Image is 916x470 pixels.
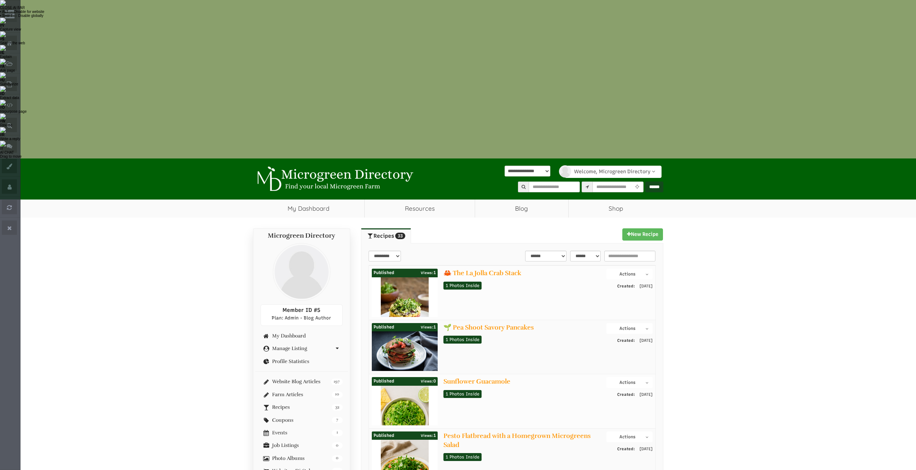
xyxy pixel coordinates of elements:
[365,200,475,218] a: Resources
[617,391,635,398] span: Created:
[421,270,433,275] span: Views:
[617,337,635,344] span: Created:
[381,386,429,458] img: c74db36c736056f893361d705515f941
[443,432,591,449] a: Pesto Flatbread with a Homegrown Microgreens Salad
[443,390,482,398] a: 1 Photos Inside
[261,232,343,240] h4: Microgreen Directory
[636,446,653,452] span: [DATE]
[559,165,571,178] img: profile profile holder
[361,228,411,243] a: Recipes33
[421,377,436,385] span: 0
[283,307,320,313] span: Member ID #5
[443,336,482,344] a: 1 Photos Inside
[261,417,343,423] a: 7 Coupons
[421,269,436,277] span: 1
[606,269,652,279] button: Actions
[261,404,343,410] a: 32 Recipes
[261,333,343,339] a: My Dashboard
[617,283,635,290] span: Created:
[443,453,482,461] a: 1 Photos Inside
[421,323,436,331] span: 1
[421,325,433,330] span: Views:
[372,331,438,375] img: 11797883d53dbee9731a222b947399a3
[569,200,663,218] a: Shop
[332,404,343,411] span: 32
[332,455,343,462] span: 0
[636,337,653,344] span: [DATE]
[606,431,652,442] button: Actions
[261,430,343,435] a: 1 Events
[617,446,635,452] span: Created:
[505,166,550,189] div: Powered by
[443,282,482,290] a: 1 Photos Inside
[332,391,343,398] span: 10
[421,379,433,384] span: Views:
[372,269,438,277] div: Published
[253,200,365,218] a: My Dashboard
[395,233,405,239] span: 33
[636,283,653,290] span: [DATE]
[372,323,438,332] div: Published
[332,417,343,424] span: 7
[622,228,663,241] a: New Recipe
[273,243,330,301] img: profile profile holder
[606,323,652,334] button: Actions
[421,432,436,440] span: 1
[372,431,438,440] div: Published
[372,377,438,386] div: Published
[261,379,343,384] a: 197 Website Blog Articles
[272,315,331,321] span: Plan: Admin - Blog Author
[332,430,343,436] span: 1
[443,377,510,385] a: Sunflower Guacamole
[369,251,401,261] select: select-1
[421,433,433,438] span: Views:
[525,251,567,261] select: sortFilter-1
[381,277,429,349] img: c7415e0708a28645ff8a6de210ae9bbb
[475,200,568,218] a: Blog
[443,269,522,277] a: 🦀 The La Jolla Crab Stack
[261,392,343,397] a: 10 Farm Articles
[505,166,550,176] select: Language Translate Widget
[261,456,343,461] a: 0 Photo Albums
[261,443,343,448] a: 0 Job Listings
[261,359,343,364] a: Profile Statistics
[253,166,415,192] img: Microgreen Directory
[636,391,653,398] span: [DATE]
[332,442,343,449] span: 0
[565,166,662,178] a: Welcome, Microgreen Directory
[633,185,641,189] i: Use Current Location
[443,323,534,331] a: 🌱 Pea Shoot Savory Pancakes
[606,377,652,388] button: Actions
[570,251,601,261] select: statusFilter-1
[331,379,342,385] span: 197
[261,346,343,351] a: Manage Listing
